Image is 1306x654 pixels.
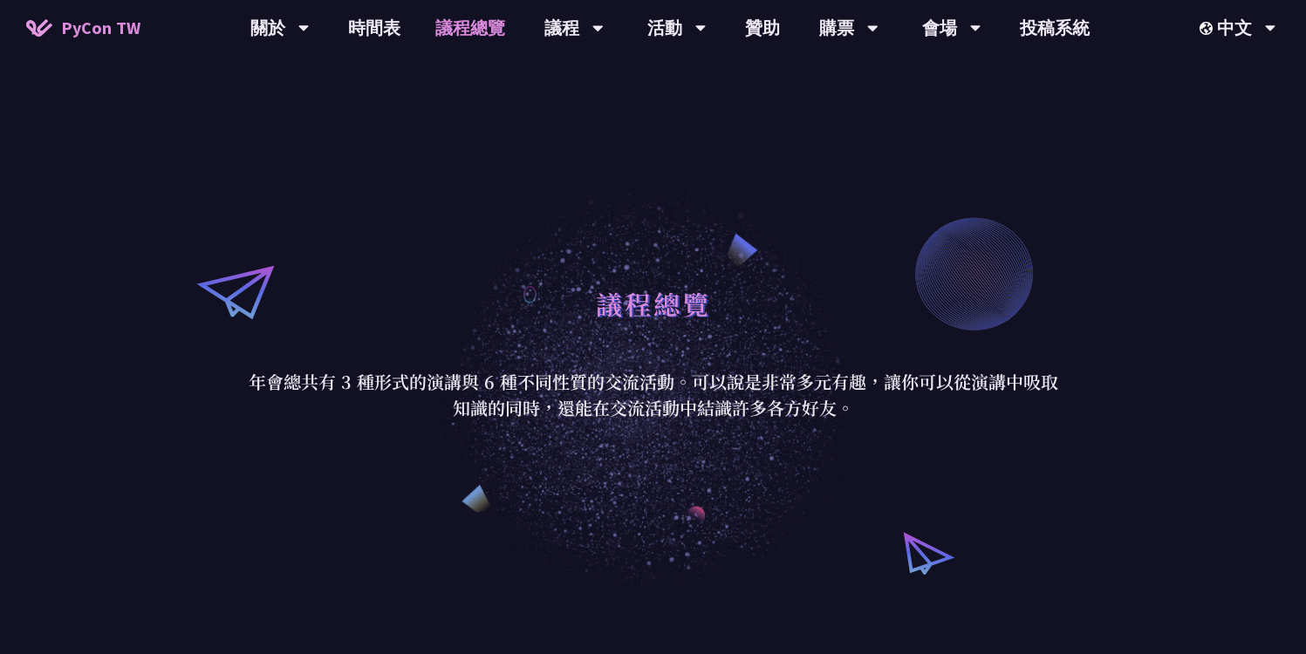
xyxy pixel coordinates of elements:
[61,15,140,41] span: PyCon TW
[1200,22,1217,35] img: Locale Icon
[248,369,1059,421] p: 年會總共有 3 種形式的演講與 6 種不同性質的交流活動。可以說是非常多元有趣，讓你可以從演講中吸取知識的同時，還能在交流活動中結識許多各方好友。
[9,6,158,50] a: PyCon TW
[26,19,52,37] img: Home icon of PyCon TW 2025
[596,277,711,330] h1: 議程總覽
